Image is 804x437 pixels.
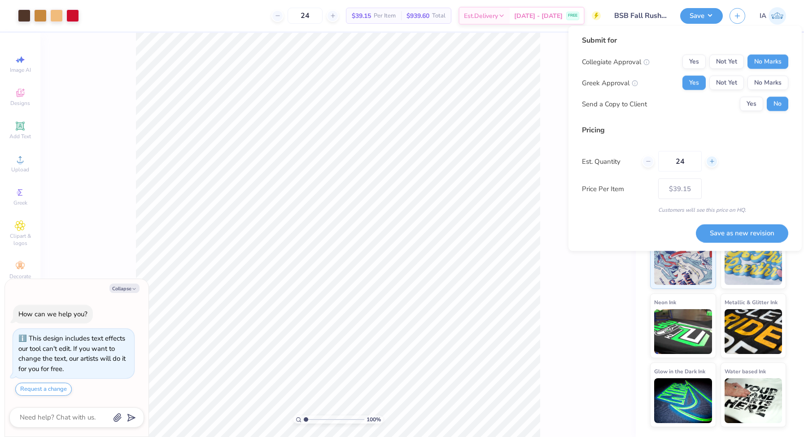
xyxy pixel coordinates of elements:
[654,240,712,285] img: Standard
[9,133,31,140] span: Add Text
[367,415,381,424] span: 100 %
[654,297,676,307] span: Neon Ink
[767,97,788,111] button: No
[582,57,650,67] div: Collegiate Approval
[514,11,563,21] span: [DATE] - [DATE]
[352,11,371,21] span: $39.15
[725,297,778,307] span: Metallic & Glitter Ink
[696,224,788,242] button: Save as new revision
[582,125,788,135] div: Pricing
[15,383,72,396] button: Request a change
[747,55,788,69] button: No Marks
[568,13,577,19] span: FREE
[109,284,140,293] button: Collapse
[654,309,712,354] img: Neon Ink
[582,35,788,46] div: Submit for
[607,7,673,25] input: Untitled Design
[464,11,498,21] span: Est. Delivery
[680,8,723,24] button: Save
[374,11,396,21] span: Per Item
[13,199,27,206] span: Greek
[11,166,29,173] span: Upload
[582,78,638,88] div: Greek Approval
[582,156,635,166] label: Est. Quantity
[760,7,786,25] a: IA
[769,7,786,25] img: Inna Akselrud
[4,232,36,247] span: Clipart & logos
[740,97,763,111] button: Yes
[658,151,702,172] input: – –
[725,367,766,376] span: Water based Ink
[288,8,323,24] input: – –
[760,11,766,21] span: IA
[709,55,744,69] button: Not Yet
[18,334,126,373] div: This design includes text effects our tool can't edit. If you want to change the text, our artist...
[406,11,429,21] span: $939.60
[9,273,31,280] span: Decorate
[725,240,782,285] img: Puff Ink
[725,309,782,354] img: Metallic & Glitter Ink
[582,184,651,194] label: Price Per Item
[654,378,712,423] img: Glow in the Dark Ink
[432,11,446,21] span: Total
[709,76,744,90] button: Not Yet
[747,76,788,90] button: No Marks
[10,66,31,74] span: Image AI
[582,206,788,214] div: Customers will see this price on HQ.
[654,367,705,376] span: Glow in the Dark Ink
[682,55,706,69] button: Yes
[682,76,706,90] button: Yes
[18,310,87,319] div: How can we help you?
[582,99,647,109] div: Send a Copy to Client
[10,100,30,107] span: Designs
[725,378,782,423] img: Water based Ink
